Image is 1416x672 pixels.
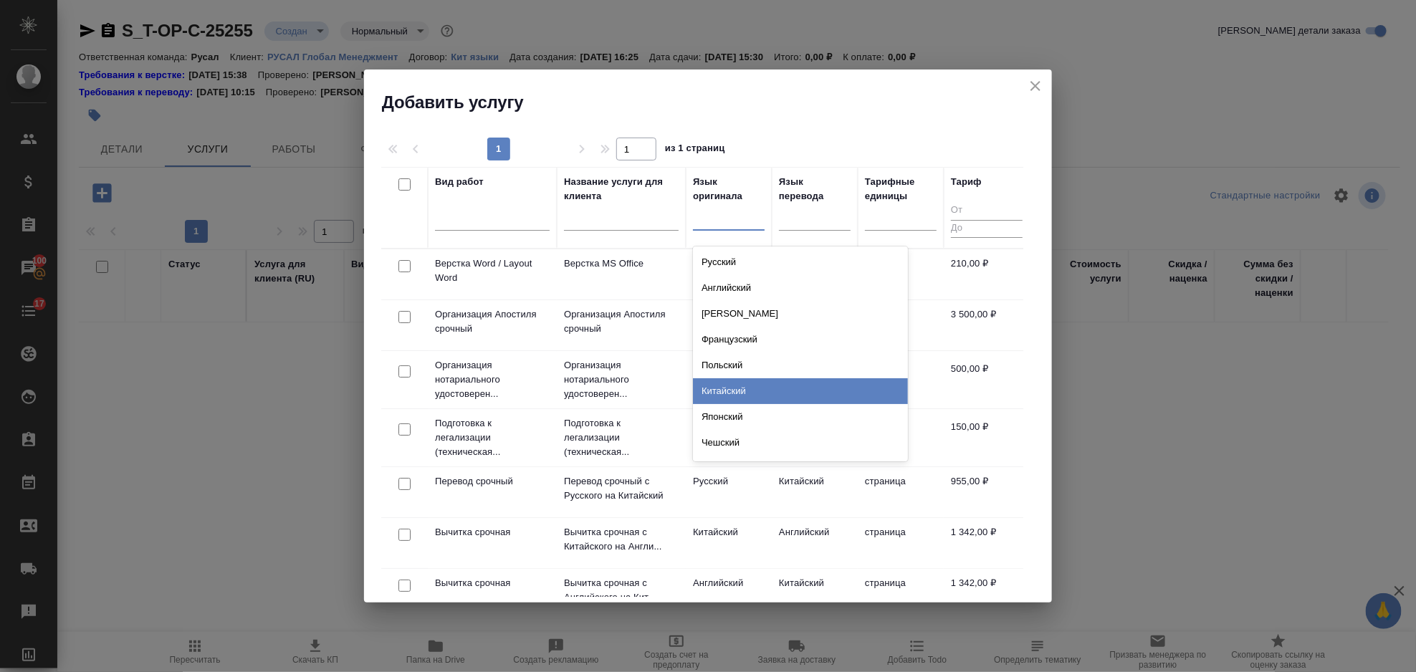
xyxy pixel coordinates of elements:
[564,525,679,554] p: Вычитка срочная с Китайского на Англи...
[865,175,937,203] div: Тарифные единицы
[858,569,944,619] td: страница
[693,175,765,203] div: Язык оригинала
[435,256,550,285] p: Верстка Word / Layout Word
[564,175,679,203] div: Название услуги для клиента
[858,518,944,568] td: страница
[779,175,851,203] div: Язык перевода
[564,256,679,271] p: Верстка MS Office
[686,569,772,619] td: Английский
[686,300,772,350] td: Не указан
[435,416,550,459] p: Подготовка к легализации (техническая...
[686,355,772,405] td: Не указан
[665,140,725,160] span: из 1 страниц
[693,275,908,301] div: Английский
[1025,75,1046,97] button: close
[772,518,858,568] td: Английский
[564,474,679,503] p: Перевод срочный с Русского на Китайский
[435,358,550,401] p: Организация нотариального удостоверен...
[772,467,858,517] td: Китайский
[382,91,1052,114] h2: Добавить услугу
[944,518,1030,568] td: 1 342,00 ₽
[944,300,1030,350] td: 3 500,00 ₽
[693,249,908,275] div: Русский
[944,569,1030,619] td: 1 342,00 ₽
[772,569,858,619] td: Китайский
[564,307,679,336] p: Организация Апостиля срочный
[693,430,908,456] div: Чешский
[693,301,908,327] div: [PERSON_NAME]
[686,249,772,299] td: Не указан
[435,576,550,590] p: Вычитка срочная
[944,249,1030,299] td: 210,00 ₽
[951,202,1023,220] input: От
[435,307,550,336] p: Организация Апостиля срочный
[686,518,772,568] td: Китайский
[564,416,679,459] p: Подготовка к легализации (техническая...
[686,467,772,517] td: Русский
[944,467,1030,517] td: 955,00 ₽
[693,327,908,352] div: Французский
[435,525,550,539] p: Вычитка срочная
[858,467,944,517] td: страница
[951,220,1023,238] input: До
[693,404,908,430] div: Японский
[944,355,1030,405] td: 500,00 ₽
[435,175,484,189] div: Вид работ
[944,413,1030,463] td: 150,00 ₽
[564,358,679,401] p: Организация нотариального удостоверен...
[951,175,982,189] div: Тариф
[435,474,550,489] p: Перевод срочный
[564,576,679,605] p: Вычитка срочная с Английского на Кит...
[693,378,908,404] div: Китайский
[686,413,772,463] td: Не указан
[693,456,908,481] div: Сербский
[693,352,908,378] div: Польский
